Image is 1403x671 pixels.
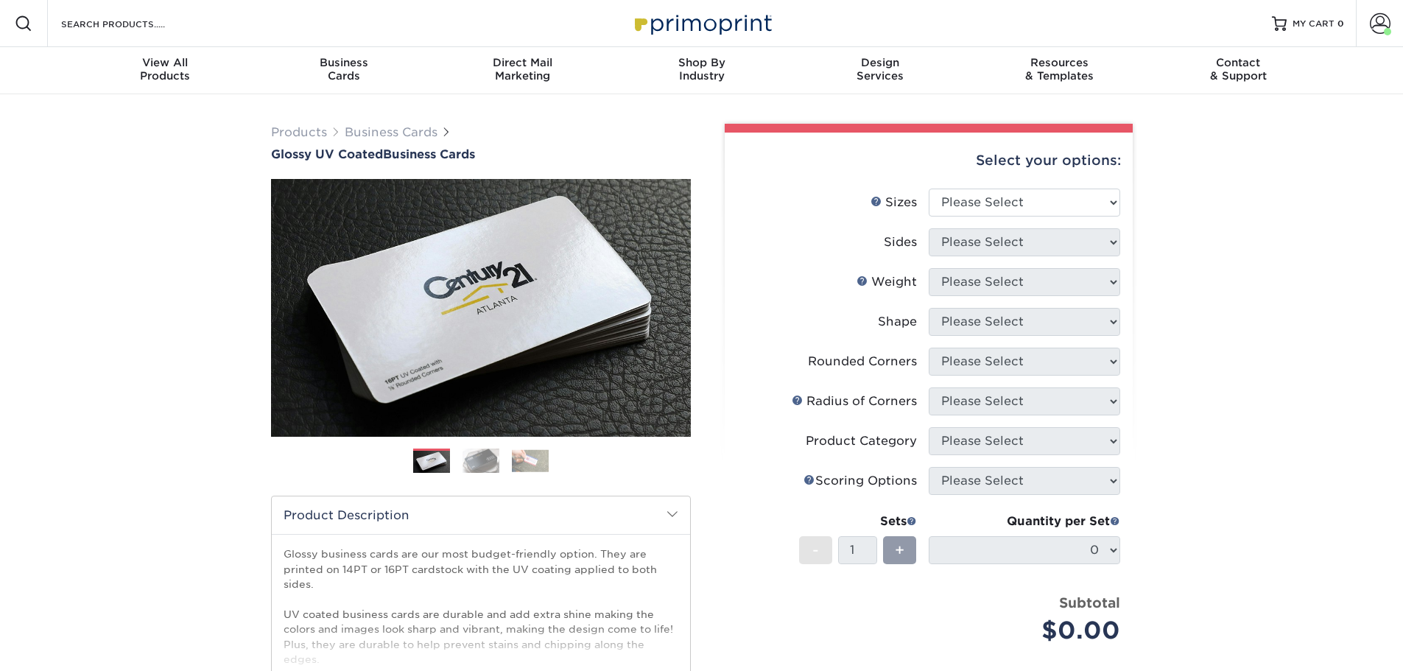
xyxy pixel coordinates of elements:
div: Sizes [871,194,917,211]
a: Resources& Templates [970,47,1149,94]
span: Shop By [612,56,791,69]
a: Direct MailMarketing [433,47,612,94]
div: Select your options: [736,133,1121,189]
strong: Subtotal [1059,594,1120,611]
div: Rounded Corners [808,353,917,370]
a: DesignServices [791,47,970,94]
div: Cards [254,56,433,82]
h2: Product Description [272,496,690,534]
span: 0 [1337,18,1344,29]
div: Sets [799,513,917,530]
div: Scoring Options [804,472,917,490]
div: Product Category [806,432,917,450]
span: Design [791,56,970,69]
a: BusinessCards [254,47,433,94]
a: Shop ByIndustry [612,47,791,94]
span: View All [76,56,255,69]
div: Marketing [433,56,612,82]
a: Business Cards [345,125,437,139]
div: Radius of Corners [792,393,917,410]
span: Resources [970,56,1149,69]
span: Contact [1149,56,1328,69]
a: Products [271,125,327,139]
div: $0.00 [940,613,1120,648]
div: Products [76,56,255,82]
img: Primoprint [628,7,776,39]
span: Glossy UV Coated [271,147,383,161]
img: Business Cards 01 [413,443,450,480]
img: Business Cards 02 [463,448,499,474]
span: Business [254,56,433,69]
span: - [812,539,819,561]
a: Glossy UV CoatedBusiness Cards [271,147,691,161]
div: & Templates [970,56,1149,82]
div: Industry [612,56,791,82]
span: MY CART [1293,18,1335,30]
a: View AllProducts [76,47,255,94]
a: Contact& Support [1149,47,1328,94]
div: Shape [878,313,917,331]
div: & Support [1149,56,1328,82]
div: Quantity per Set [929,513,1120,530]
div: Sides [884,233,917,251]
h1: Business Cards [271,147,691,161]
div: Services [791,56,970,82]
img: Glossy UV Coated 01 [271,98,691,518]
span: Direct Mail [433,56,612,69]
input: SEARCH PRODUCTS..... [60,15,203,32]
div: Weight [857,273,917,291]
img: Business Cards 03 [512,449,549,472]
span: + [895,539,904,561]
